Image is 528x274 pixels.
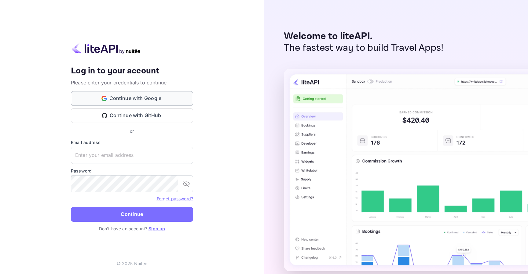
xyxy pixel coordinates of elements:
[148,226,165,231] a: Sign up
[284,42,444,54] p: The fastest way to build Travel Apps!
[71,147,193,164] input: Enter your email address
[71,108,193,123] button: Continue with GitHub
[157,196,193,201] a: Forget password?
[117,260,148,267] p: © 2025 Nuitee
[71,91,193,106] button: Continue with Google
[284,31,444,42] p: Welcome to liteAPI.
[71,42,141,54] img: liteapi
[71,168,193,174] label: Password
[71,225,193,232] p: Don't have an account?
[130,128,134,134] p: or
[71,139,193,146] label: Email address
[157,195,193,202] a: Forget password?
[71,79,193,86] p: Please enter your credentials to continue
[71,207,193,222] button: Continue
[71,66,193,76] h4: Log in to your account
[180,178,193,190] button: toggle password visibility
